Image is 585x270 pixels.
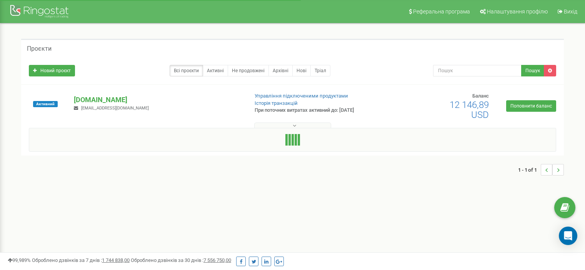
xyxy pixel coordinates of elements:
[268,65,293,76] a: Архівні
[102,257,130,263] u: 1 744 838,00
[32,257,130,263] span: Оброблено дзвінків за 7 днів :
[74,95,242,105] p: [DOMAIN_NAME]
[81,106,149,111] span: [EMAIL_ADDRESS][DOMAIN_NAME]
[255,100,298,106] a: Історія транзакцій
[33,101,58,107] span: Активний
[27,45,52,52] h5: Проєкти
[203,257,231,263] u: 7 556 750,00
[203,65,228,76] a: Активні
[450,99,489,120] span: 12 146,89 USD
[170,65,203,76] a: Всі проєкти
[564,8,577,15] span: Вихід
[518,156,564,183] nav: ...
[521,65,544,76] button: Пошук
[506,100,556,112] a: Поповнити баланс
[292,65,311,76] a: Нові
[255,93,348,99] a: Управління підключеними продуктами
[228,65,269,76] a: Не продовжені
[433,65,522,76] input: Пошук
[559,227,577,245] div: Open Intercom Messenger
[487,8,548,15] span: Налаштування профілю
[255,107,378,114] p: При поточних витратах активний до: [DATE]
[518,164,541,176] span: 1 - 1 of 1
[8,257,31,263] span: 99,989%
[29,65,75,76] a: Новий проєкт
[472,93,489,99] span: Баланс
[413,8,470,15] span: Реферальна програма
[131,257,231,263] span: Оброблено дзвінків за 30 днів :
[310,65,330,76] a: Тріал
